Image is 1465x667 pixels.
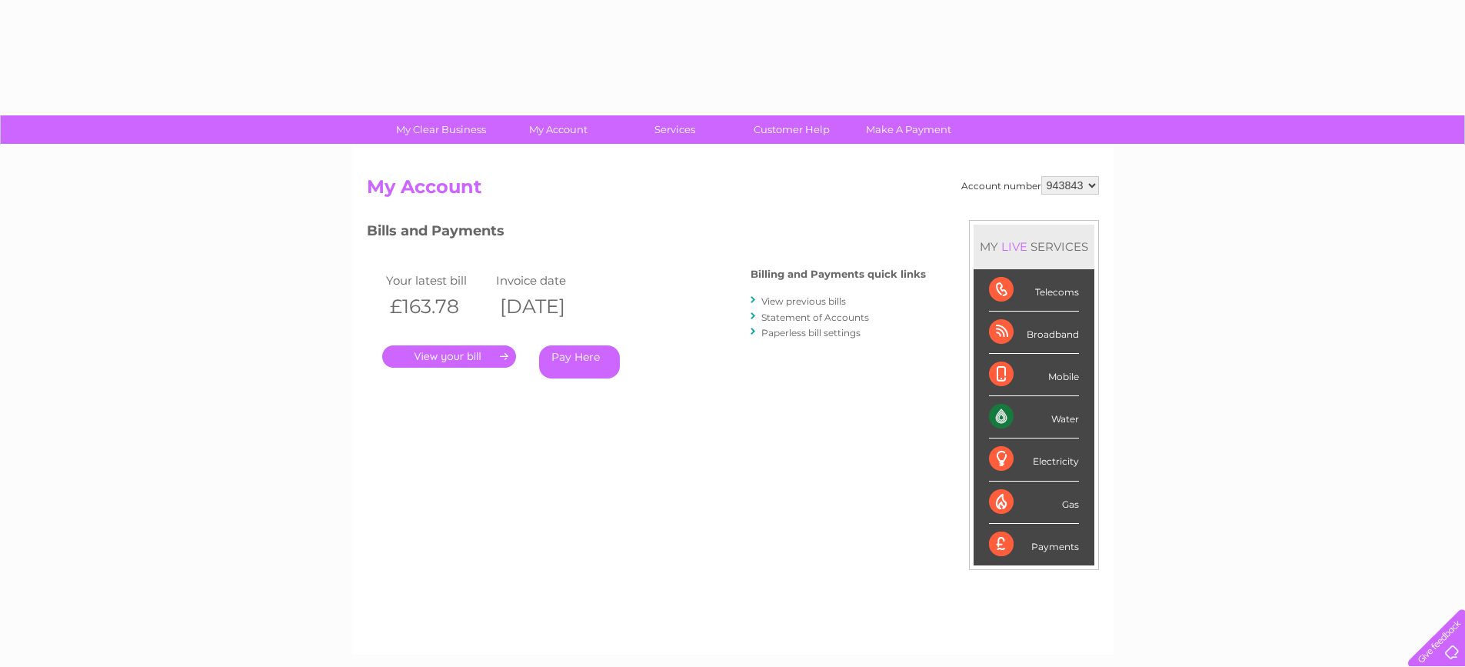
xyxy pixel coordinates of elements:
a: Statement of Accounts [761,312,869,323]
a: Pay Here [539,345,620,379]
a: Customer Help [728,115,855,144]
td: Your latest bill [382,270,493,291]
div: Mobile [989,354,1079,396]
div: Broadband [989,312,1079,354]
a: . [382,345,516,368]
h2: My Account [367,176,1099,205]
div: MY SERVICES [974,225,1094,268]
div: Payments [989,524,1079,565]
div: Electricity [989,439,1079,481]
th: [DATE] [492,291,603,322]
h3: Bills and Payments [367,220,926,247]
a: My Clear Business [378,115,504,144]
h4: Billing and Payments quick links [751,268,926,280]
a: View previous bills [761,295,846,307]
th: £163.78 [382,291,493,322]
div: Gas [989,482,1079,524]
td: Invoice date [492,270,603,291]
a: Make A Payment [845,115,972,144]
div: Water [989,396,1079,439]
div: LIVE [998,239,1030,254]
div: Account number [961,176,1099,195]
a: Paperless bill settings [761,327,861,339]
a: My Account [494,115,621,144]
div: Telecoms [989,269,1079,312]
a: Services [611,115,738,144]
